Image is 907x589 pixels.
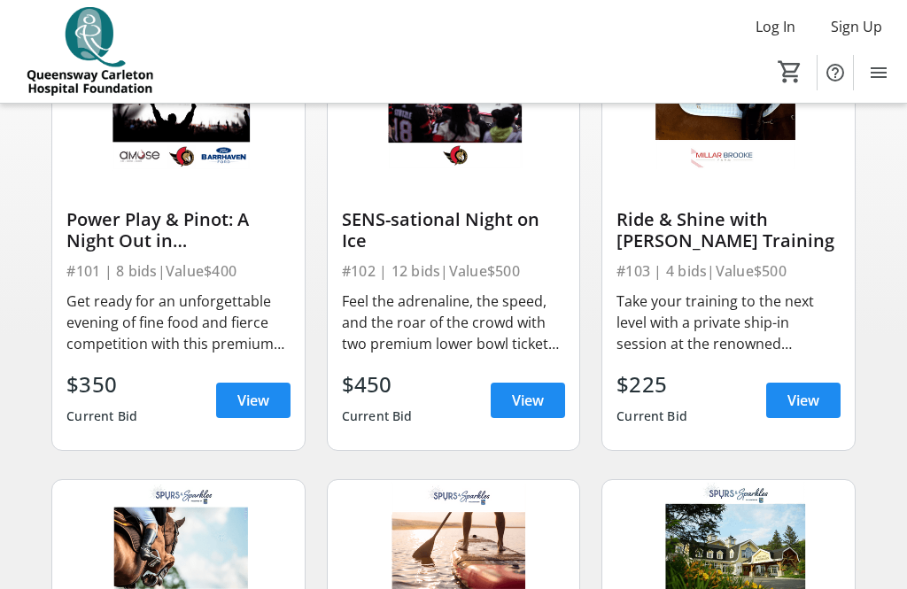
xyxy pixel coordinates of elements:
span: Sign Up [831,16,882,37]
div: $350 [66,368,137,400]
div: Power Play & Pinot: A Night Out in [GEOGRAPHIC_DATA] [66,209,290,252]
div: SENS-sational Night on Ice [342,209,565,252]
div: #102 | 12 bids | Value $500 [342,259,565,283]
div: #101 | 8 bids | Value $400 [66,259,290,283]
div: Current Bid [66,400,137,432]
span: Log In [756,16,795,37]
div: Get ready for an unforgettable evening of fine food and fierce competition with this premium Otta... [66,291,290,354]
div: Current Bid [342,400,413,432]
a: View [491,383,565,418]
div: Ride & Shine with [PERSON_NAME] Training [616,209,840,252]
button: Menu [861,55,896,90]
span: View [512,390,544,411]
a: View [216,383,291,418]
div: Feel the adrenaline, the speed, and the roar of the crowd with two premium lower bowl tickets to ... [342,291,565,354]
button: Log In [741,12,810,41]
button: Sign Up [817,12,896,41]
div: $225 [616,368,687,400]
span: View [787,390,819,411]
div: Take your training to the next level with a private ship-in session at the renowned [PERSON_NAME]... [616,291,840,354]
button: Cart [774,56,806,88]
button: Help [818,55,853,90]
div: #103 | 4 bids | Value $500 [616,259,840,283]
img: QCH Foundation's Logo [11,7,168,96]
div: Current Bid [616,400,687,432]
div: $450 [342,368,413,400]
span: View [237,390,269,411]
a: View [766,383,841,418]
